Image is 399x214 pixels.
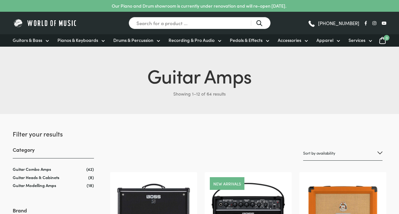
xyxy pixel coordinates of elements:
p: Showing 1–12 of 64 results [13,89,386,99]
iframe: Chat with our support team [307,144,399,214]
span: Recording & Pro Audio [169,37,215,43]
select: Shop order [303,146,382,161]
span: 0 [384,35,389,41]
span: (42) [86,166,94,172]
h3: Category [13,146,94,158]
span: (8) [88,175,94,180]
span: Pianos & Keyboards [57,37,98,43]
span: Apparel [316,37,333,43]
h1: Guitar Amps [13,62,386,89]
span: Services [349,37,365,43]
span: Accessories [278,37,301,43]
input: Search for a product ... [129,17,271,29]
span: Guitars & Bass [13,37,42,43]
p: Our Piano and Drum showroom is currently under renovation and will re-open [DATE]. [112,3,286,9]
span: [PHONE_NUMBER] [318,21,359,25]
a: [PHONE_NUMBER] [308,18,359,28]
a: Guitar Combo Amps [13,166,51,172]
a: Guitar Heads & Cabinets [13,174,59,180]
span: Drums & Percussion [113,37,153,43]
a: Guitar Modelling Amps [13,182,56,188]
span: (18) [87,183,94,188]
img: World of Music [13,18,78,28]
a: New arrivals [213,182,241,186]
span: Pedals & Effects [230,37,263,43]
h2: Filter your results [13,129,94,138]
